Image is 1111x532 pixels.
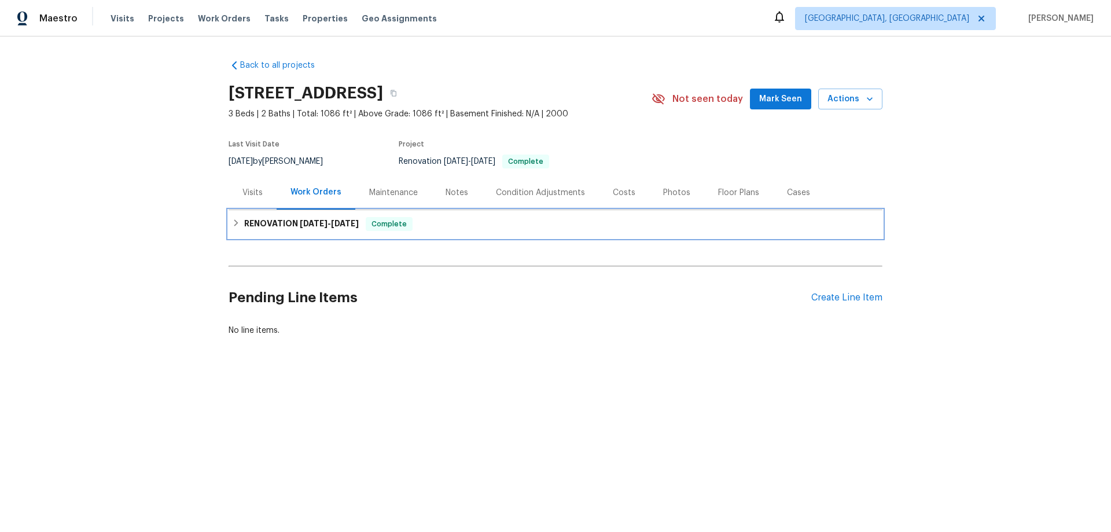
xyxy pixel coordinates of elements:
span: Renovation [399,157,549,166]
span: [DATE] [300,219,328,228]
span: Work Orders [198,13,251,24]
span: [DATE] [331,219,359,228]
span: Last Visit Date [229,141,279,148]
span: [GEOGRAPHIC_DATA], [GEOGRAPHIC_DATA] [805,13,969,24]
span: Geo Assignments [362,13,437,24]
button: Actions [818,89,882,110]
span: [PERSON_NAME] [1024,13,1094,24]
div: RENOVATION [DATE]-[DATE]Complete [229,210,882,238]
span: Complete [503,158,548,165]
span: Project [399,141,424,148]
span: Visits [111,13,134,24]
a: Back to all projects [229,60,340,71]
span: Maestro [39,13,78,24]
span: Tasks [264,14,289,23]
span: 3 Beds | 2 Baths | Total: 1086 ft² | Above Grade: 1086 ft² | Basement Finished: N/A | 2000 [229,108,652,120]
span: Not seen today [672,93,743,105]
span: Actions [827,92,873,107]
div: Create Line Item [811,292,882,303]
span: Projects [148,13,184,24]
div: Visits [242,187,263,199]
div: Maintenance [369,187,418,199]
div: by [PERSON_NAME] [229,155,337,168]
h2: [STREET_ADDRESS] [229,87,383,99]
div: Costs [613,187,635,199]
div: Photos [663,187,690,199]
span: [DATE] [444,157,468,166]
span: [DATE] [229,157,253,166]
div: Floor Plans [718,187,759,199]
span: - [444,157,495,166]
div: Cases [787,187,810,199]
span: [DATE] [471,157,495,166]
span: Complete [367,218,411,230]
div: Work Orders [290,186,341,198]
div: No line items. [229,325,882,336]
button: Mark Seen [750,89,811,110]
div: Notes [446,187,468,199]
span: - [300,219,359,228]
span: Properties [303,13,348,24]
div: Condition Adjustments [496,187,585,199]
h6: RENOVATION [244,217,359,231]
button: Copy Address [383,83,404,104]
h2: Pending Line Items [229,271,811,325]
span: Mark Seen [759,92,802,107]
